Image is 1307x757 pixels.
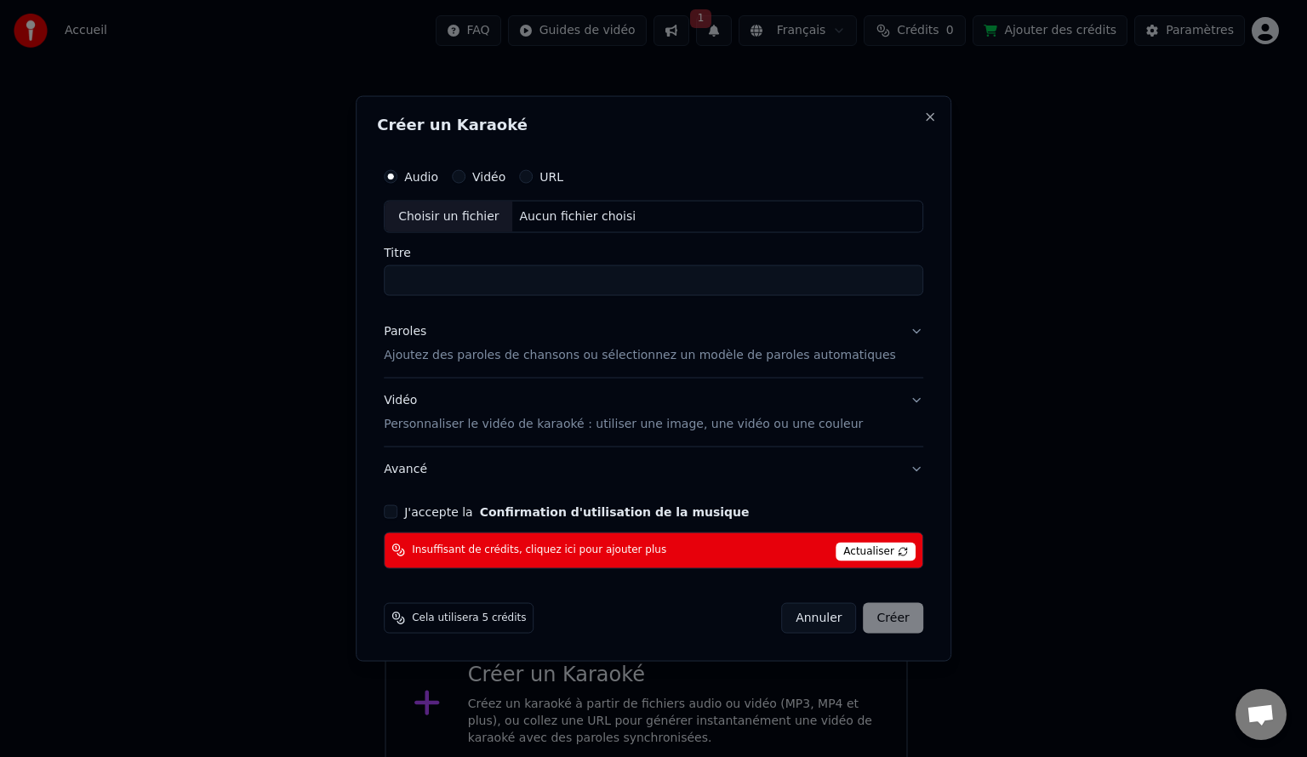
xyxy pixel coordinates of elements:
p: Personnaliser le vidéo de karaoké : utiliser une image, une vidéo ou une couleur [384,415,863,432]
button: VidéoPersonnaliser le vidéo de karaoké : utiliser une image, une vidéo ou une couleur [384,378,923,447]
p: Ajoutez des paroles de chansons ou sélectionnez un modèle de paroles automatiques [384,347,896,364]
label: Audio [404,171,438,183]
label: Titre [384,247,923,259]
div: Vidéo [384,392,863,433]
span: Cela utilisera 5 crédits [412,611,526,624]
span: Insuffisant de crédits, cliquez ici pour ajouter plus [412,544,666,557]
div: Choisir un fichier [385,202,512,232]
button: Avancé [384,447,923,491]
div: Paroles [384,323,426,340]
button: J'accepte la [480,505,750,517]
label: J'accepte la [404,505,749,517]
h2: Créer un Karaoké [377,117,930,133]
button: ParolesAjoutez des paroles de chansons ou sélectionnez un modèle de paroles automatiques [384,310,923,378]
label: URL [539,171,563,183]
button: Annuler [781,602,856,633]
label: Vidéo [472,171,505,183]
span: Actualiser [836,542,916,561]
div: Aucun fichier choisi [513,208,643,225]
